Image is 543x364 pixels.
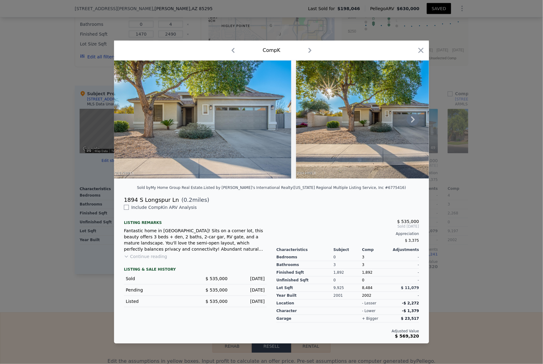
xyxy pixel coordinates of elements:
[362,292,390,299] div: 2002
[137,186,204,190] div: Sold by My Home Group Real Estate .
[390,261,419,269] div: -
[276,261,334,269] div: Bathrooms
[184,197,192,203] span: 0.2
[402,301,419,305] span: -$ 2,272
[334,276,362,284] div: 0
[362,270,372,275] span: 1,892
[390,292,419,299] div: -
[126,287,190,293] div: Pending
[124,215,267,225] div: Listing remarks
[276,247,334,252] div: Characteristics
[124,267,267,273] div: LISTING & SALE HISTORY
[362,261,390,269] div: 3
[334,261,362,269] div: 3
[334,269,362,276] div: 1,892
[334,247,362,252] div: Subject
[276,329,419,334] div: Adjusted Value
[296,61,473,178] img: Property Img
[263,47,280,54] div: Comp K
[276,284,334,292] div: Lot Sqft
[276,269,334,276] div: Finished Sqft
[362,255,364,259] span: 3
[276,292,334,299] div: Year Built
[276,299,334,307] div: location
[390,253,419,261] div: -
[129,205,199,210] span: Include Comp K in ARV Analysis
[276,224,419,229] span: Sold [DATE]
[362,308,375,313] div: - lower
[126,298,190,304] div: Listed
[232,276,265,282] div: [DATE]
[334,292,362,299] div: 2001
[276,253,334,261] div: Bedrooms
[401,316,419,321] span: $ 23,517
[276,315,334,323] div: garage
[390,247,419,252] div: Adjustments
[232,287,265,293] div: [DATE]
[114,61,291,178] img: Property Img
[362,247,390,252] div: Comp
[126,276,190,282] div: Sold
[206,299,228,304] span: $ 535,000
[334,253,362,261] div: 0
[206,276,228,281] span: $ 535,000
[362,301,376,306] div: - lesser
[405,238,419,243] span: $ 3,375
[232,298,265,304] div: [DATE]
[362,316,378,321] div: + bigger
[390,269,419,276] div: -
[276,231,419,236] div: Appreciation
[124,228,267,252] div: Fantastic home in [GEOGRAPHIC_DATA]! Sits on a corner lot, this beauty offers 3 beds + den, 2 bat...
[179,196,209,204] span: ( miles)
[362,278,364,282] span: 0
[124,253,167,260] button: Continue reading
[276,307,334,315] div: character
[401,286,419,290] span: $ 11,079
[276,276,334,284] div: Unfinished Sqft
[124,196,179,204] div: 1894 S Longspur Ln
[395,334,419,339] span: $ 569,320
[334,284,362,292] div: 9,925
[362,286,372,290] span: 8,484
[402,309,419,313] span: -$ 1,379
[397,219,419,224] span: $ 535,000
[206,288,228,292] span: $ 535,000
[390,276,419,284] div: -
[204,186,406,190] div: Listed by [PERSON_NAME]'s International Realty ([US_STATE] Regional Multiple Listing Service, Inc...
